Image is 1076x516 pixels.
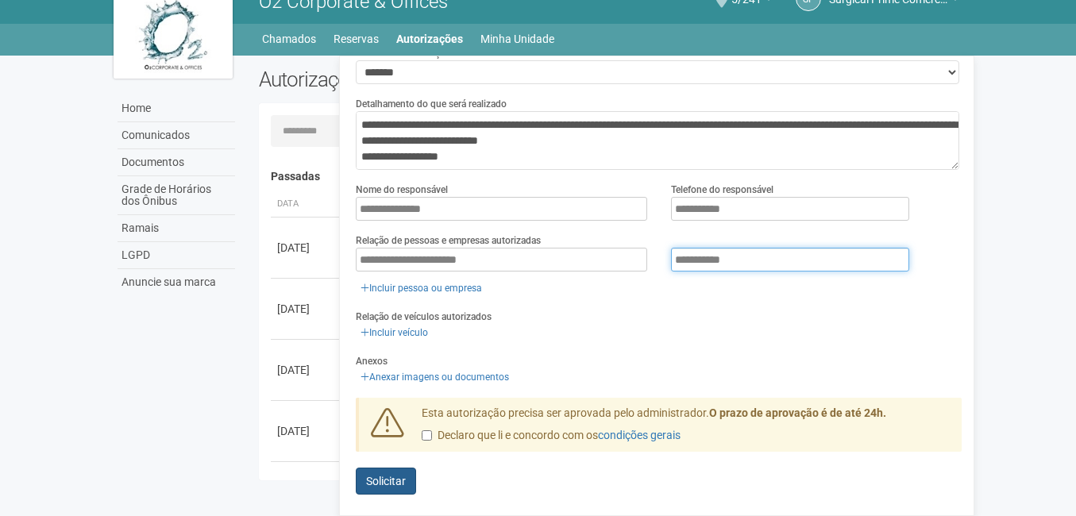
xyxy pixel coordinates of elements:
[356,324,433,341] a: Incluir veículo
[277,240,336,256] div: [DATE]
[410,406,962,452] div: Esta autorização precisa ser aprovada pelo administrador.
[356,97,507,111] label: Detalhamento do que será realizado
[356,183,448,197] label: Nome do responsável
[118,215,235,242] a: Ramais
[271,171,951,183] h4: Passadas
[422,430,432,441] input: Declaro que li e concordo com oscondições gerais
[356,233,541,248] label: Relação de pessoas e empresas autorizadas
[356,279,487,297] a: Incluir pessoa ou empresa
[271,191,342,218] th: Data
[277,423,336,439] div: [DATE]
[118,269,235,295] a: Anuncie sua marca
[118,149,235,176] a: Documentos
[598,429,681,441] a: condições gerais
[262,28,316,50] a: Chamados
[356,310,492,324] label: Relação de veículos autorizados
[671,183,773,197] label: Telefone do responsável
[277,362,336,378] div: [DATE]
[118,95,235,122] a: Home
[356,468,416,495] button: Solicitar
[480,28,554,50] a: Minha Unidade
[396,28,463,50] a: Autorizações
[277,301,336,317] div: [DATE]
[118,176,235,215] a: Grade de Horários dos Ônibus
[118,122,235,149] a: Comunicados
[334,28,379,50] a: Reservas
[709,406,886,419] strong: O prazo de aprovação é de até 24h.
[366,475,406,487] span: Solicitar
[259,67,599,91] h2: Autorizações
[356,368,514,386] a: Anexar imagens ou documentos
[356,354,388,368] label: Anexos
[118,242,235,269] a: LGPD
[422,428,681,444] label: Declaro que li e concordo com os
